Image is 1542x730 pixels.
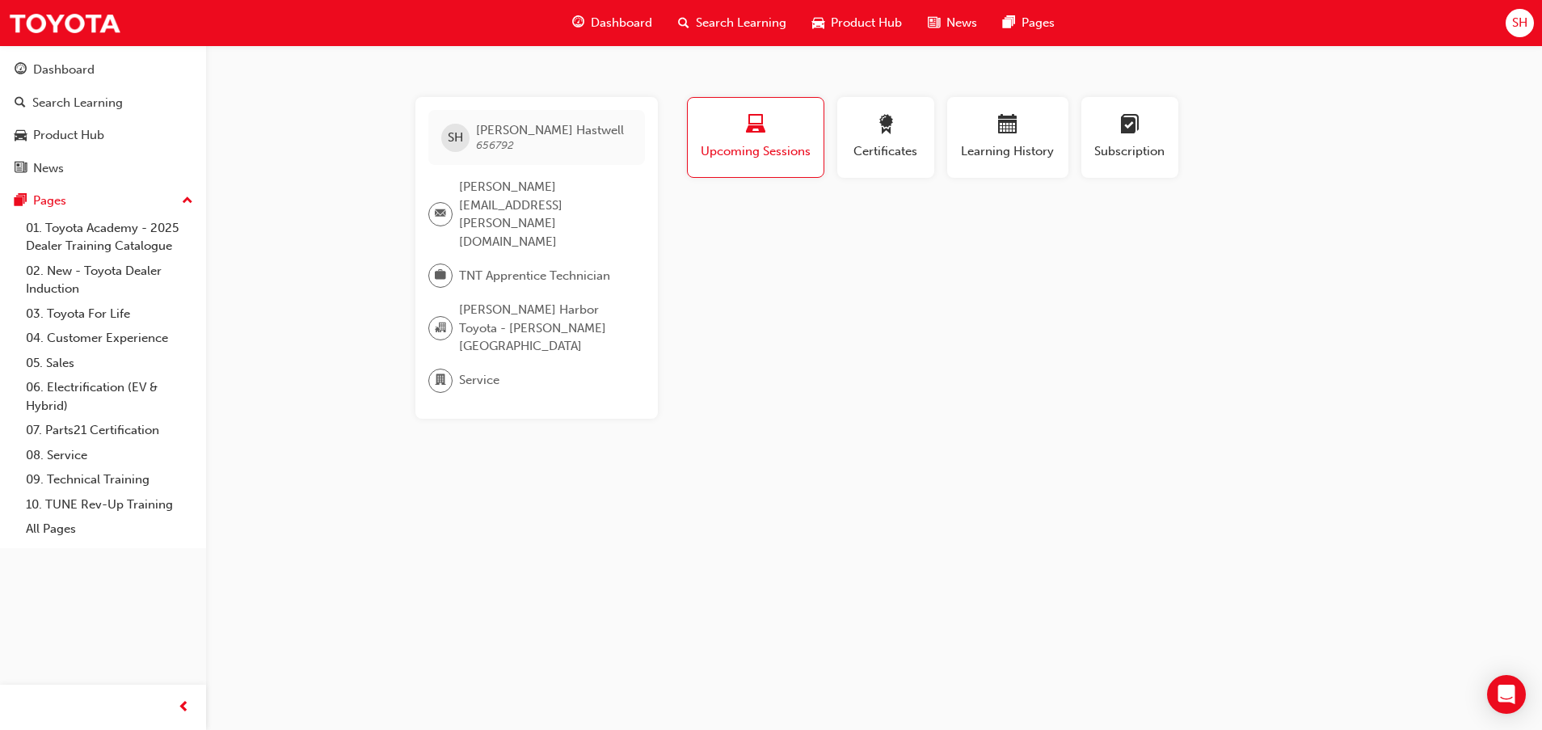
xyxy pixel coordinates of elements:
[928,13,940,33] span: news-icon
[476,123,624,137] span: [PERSON_NAME] Hastwell
[6,88,200,118] a: Search Learning
[837,97,934,178] button: Certificates
[915,6,990,40] a: news-iconNews
[1506,9,1534,37] button: SH
[559,6,665,40] a: guage-iconDashboard
[19,259,200,302] a: 02. New - Toyota Dealer Induction
[19,375,200,418] a: 06. Electrification (EV & Hybrid)
[459,178,632,251] span: [PERSON_NAME][EMAIL_ADDRESS][PERSON_NAME][DOMAIN_NAME]
[19,517,200,542] a: All Pages
[700,142,811,161] span: Upcoming Sessions
[6,52,200,186] button: DashboardSearch LearningProduct HubNews
[6,120,200,150] a: Product Hub
[32,94,123,112] div: Search Learning
[435,204,446,225] span: email-icon
[178,698,190,718] span: prev-icon
[946,14,977,32] span: News
[15,129,27,143] span: car-icon
[448,129,463,147] span: SH
[591,14,652,32] span: Dashboard
[459,267,610,285] span: TNT Apprentice Technician
[33,159,64,178] div: News
[476,138,514,152] span: 656792
[6,154,200,184] a: News
[19,302,200,327] a: 03. Toyota For Life
[959,142,1056,161] span: Learning History
[1003,13,1015,33] span: pages-icon
[459,371,499,390] span: Service
[19,443,200,468] a: 08. Service
[459,301,632,356] span: [PERSON_NAME] Harbor Toyota - [PERSON_NAME][GEOGRAPHIC_DATA]
[831,14,902,32] span: Product Hub
[998,115,1017,137] span: calendar-icon
[19,418,200,443] a: 07. Parts21 Certification
[8,5,121,41] img: Trak
[435,370,446,391] span: department-icon
[6,186,200,216] button: Pages
[1022,14,1055,32] span: Pages
[15,194,27,209] span: pages-icon
[696,14,786,32] span: Search Learning
[19,467,200,492] a: 09. Technical Training
[746,115,765,137] span: laptop-icon
[990,6,1068,40] a: pages-iconPages
[678,13,689,33] span: search-icon
[435,265,446,286] span: briefcase-icon
[799,6,915,40] a: car-iconProduct Hub
[849,142,922,161] span: Certificates
[15,63,27,78] span: guage-icon
[33,126,104,145] div: Product Hub
[665,6,799,40] a: search-iconSearch Learning
[947,97,1068,178] button: Learning History
[33,61,95,79] div: Dashboard
[1093,142,1166,161] span: Subscription
[19,351,200,376] a: 05. Sales
[1487,675,1526,714] div: Open Intercom Messenger
[876,115,895,137] span: award-icon
[33,192,66,210] div: Pages
[1512,14,1527,32] span: SH
[19,326,200,351] a: 04. Customer Experience
[435,318,446,339] span: organisation-icon
[1081,97,1178,178] button: Subscription
[1120,115,1140,137] span: learningplan-icon
[15,162,27,176] span: news-icon
[572,13,584,33] span: guage-icon
[812,13,824,33] span: car-icon
[182,191,193,212] span: up-icon
[19,216,200,259] a: 01. Toyota Academy - 2025 Dealer Training Catalogue
[19,492,200,517] a: 10. TUNE Rev-Up Training
[15,96,26,111] span: search-icon
[687,97,824,178] button: Upcoming Sessions
[6,55,200,85] a: Dashboard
